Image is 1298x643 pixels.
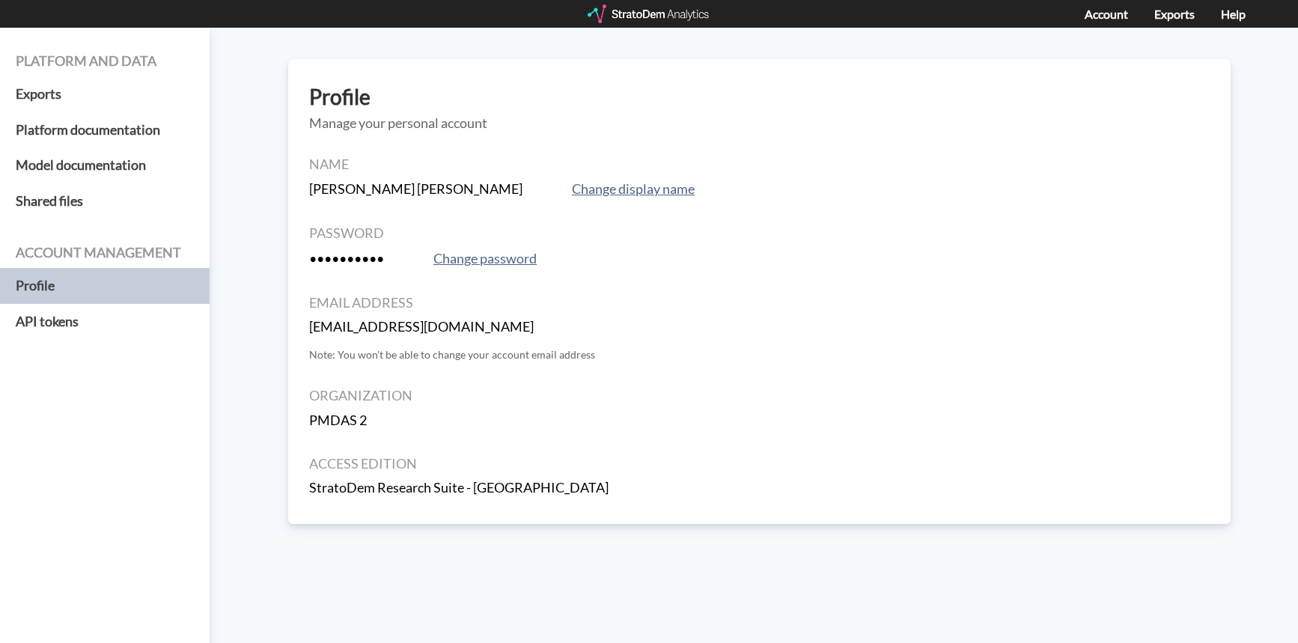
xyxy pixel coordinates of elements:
h4: Name [309,157,1210,172]
h4: Platform and data [16,54,194,69]
h3: Profile [309,85,1210,109]
h5: Manage your personal account [309,116,1210,131]
strong: PMDAS 2 [309,412,367,428]
a: Model documentation [16,147,194,183]
h4: Email address [309,296,1210,311]
strong: StratoDem Research Suite - [GEOGRAPHIC_DATA] [309,479,609,496]
a: Exports [1154,7,1195,21]
a: Exports [16,76,194,112]
strong: •••••••••• [309,250,384,266]
a: Account [1085,7,1128,21]
a: API tokens [16,304,194,340]
h4: Password [309,226,1210,241]
button: Change display name [567,179,699,200]
h4: Account management [16,246,194,260]
button: Change password [429,249,541,269]
a: Platform documentation [16,112,194,148]
p: Note: You won't be able to change your account email address [309,347,1210,362]
strong: [PERSON_NAME] [PERSON_NAME] [309,180,522,197]
strong: [EMAIL_ADDRESS][DOMAIN_NAME] [309,318,534,335]
a: Profile [16,268,194,304]
a: Shared files [16,183,194,219]
h4: Organization [309,388,1210,403]
h4: Access edition [309,457,1210,472]
a: Help [1221,7,1246,21]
